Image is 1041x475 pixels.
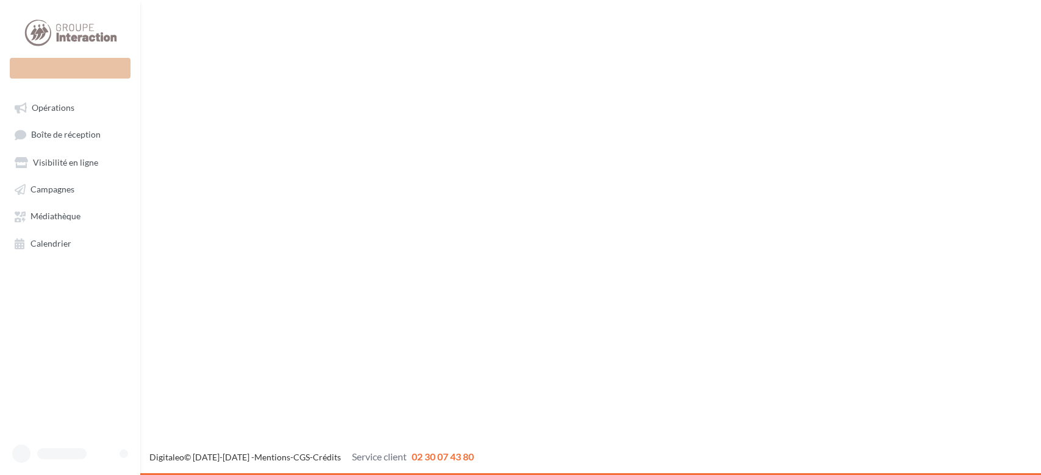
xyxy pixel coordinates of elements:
[30,211,80,222] span: Médiathèque
[254,452,290,462] a: Mentions
[352,451,407,462] span: Service client
[33,157,98,167] span: Visibilité en ligne
[7,232,133,254] a: Calendrier
[30,238,71,248] span: Calendrier
[149,452,184,462] a: Digitaleo
[293,452,310,462] a: CGS
[7,96,133,118] a: Opérations
[30,184,74,194] span: Campagnes
[31,130,101,140] span: Boîte de réception
[313,452,341,462] a: Crédits
[7,123,133,146] a: Boîte de réception
[412,451,474,462] span: 02 30 07 43 80
[7,205,133,227] a: Médiathèque
[10,58,131,79] div: Nouvelle campagne
[149,452,474,462] span: © [DATE]-[DATE] - - -
[7,178,133,200] a: Campagnes
[7,151,133,173] a: Visibilité en ligne
[32,102,74,113] span: Opérations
